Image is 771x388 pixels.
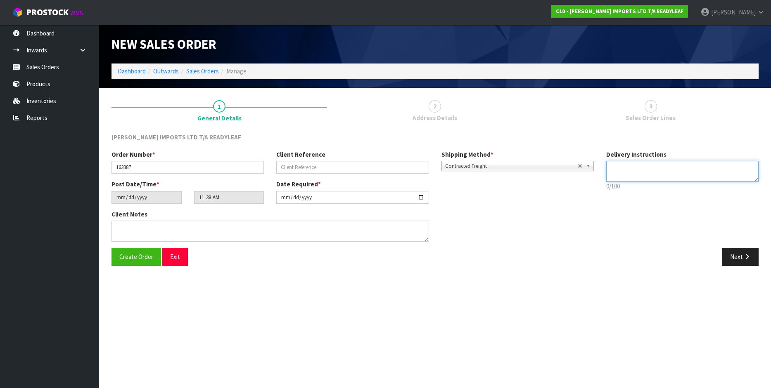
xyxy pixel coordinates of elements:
[276,161,429,174] input: Client Reference
[429,100,441,113] span: 2
[153,67,179,75] a: Outwards
[186,67,219,75] a: Sales Orders
[413,113,457,122] span: Address Details
[111,210,147,219] label: Client Notes
[445,161,578,171] span: Contracted Freight
[111,180,159,188] label: Post Date/Time
[276,150,325,159] label: Client Reference
[70,9,83,17] small: WMS
[162,248,188,266] button: Exit
[26,7,69,18] span: ProStock
[276,180,321,188] label: Date Required
[111,127,759,272] span: General Details
[12,7,23,17] img: cube-alt.png
[226,67,247,75] span: Manage
[711,8,756,16] span: [PERSON_NAME]
[722,248,759,266] button: Next
[111,161,264,174] input: Order Number
[626,113,676,122] span: Sales Order Lines
[441,150,493,159] label: Shipping Method
[645,100,657,113] span: 3
[197,114,242,122] span: General Details
[111,150,155,159] label: Order Number
[556,8,683,15] strong: C10 - [PERSON_NAME] IMPORTS LTD T/A READYLEAF
[118,67,146,75] a: Dashboard
[606,150,667,159] label: Delivery Instructions
[111,248,161,266] button: Create Order
[213,100,225,113] span: 1
[119,253,153,261] span: Create Order
[606,182,759,190] p: 0/100
[111,36,216,52] span: New Sales Order
[111,133,241,141] span: [PERSON_NAME] IMPORTS LTD T/A READYLEAF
